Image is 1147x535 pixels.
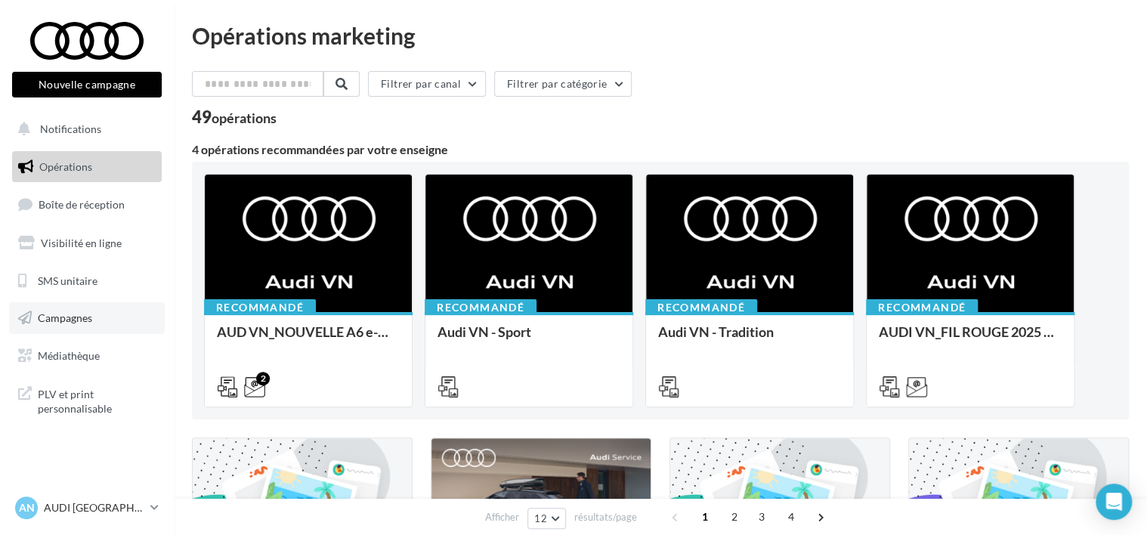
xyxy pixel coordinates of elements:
a: Médiathèque [9,340,165,372]
span: Afficher [485,510,519,524]
span: 3 [750,505,774,529]
span: Visibilité en ligne [41,237,122,249]
span: Médiathèque [38,349,100,362]
span: SMS unitaire [38,274,97,286]
a: PLV et print personnalisable [9,378,165,422]
div: Recommandé [866,299,978,316]
div: AUDI VN_FIL ROUGE 2025 - A1, Q2, Q3, Q5 et Q4 e-tron [879,324,1062,354]
button: Filtrer par catégorie [494,71,632,97]
div: 2 [256,372,270,385]
span: résultats/page [574,510,637,524]
span: PLV et print personnalisable [38,384,156,416]
a: AN AUDI [GEOGRAPHIC_DATA] [12,493,162,522]
div: opérations [212,111,277,125]
span: 1 [693,505,717,529]
div: Recommandé [645,299,757,316]
div: Opérations marketing [192,24,1129,47]
button: 12 [527,508,566,529]
p: AUDI [GEOGRAPHIC_DATA] [44,500,144,515]
div: 4 opérations recommandées par votre enseigne [192,144,1129,156]
span: Boîte de réception [39,198,125,211]
div: AUD VN_NOUVELLE A6 e-tron [217,324,400,354]
div: Recommandé [204,299,316,316]
a: SMS unitaire [9,265,165,297]
div: Recommandé [425,299,536,316]
button: Nouvelle campagne [12,72,162,97]
span: Campagnes [38,311,92,324]
button: Filtrer par canal [368,71,486,97]
div: Audi VN - Tradition [658,324,841,354]
a: Opérations [9,151,165,183]
span: Opérations [39,160,92,173]
span: 2 [722,505,747,529]
span: 4 [779,505,803,529]
span: 12 [534,512,547,524]
div: 49 [192,109,277,125]
button: Notifications [9,113,159,145]
div: Audi VN - Sport [437,324,620,354]
span: AN [19,500,35,515]
span: Notifications [40,122,101,135]
a: Campagnes [9,302,165,334]
div: Open Intercom Messenger [1096,484,1132,520]
a: Visibilité en ligne [9,227,165,259]
a: Boîte de réception [9,188,165,221]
